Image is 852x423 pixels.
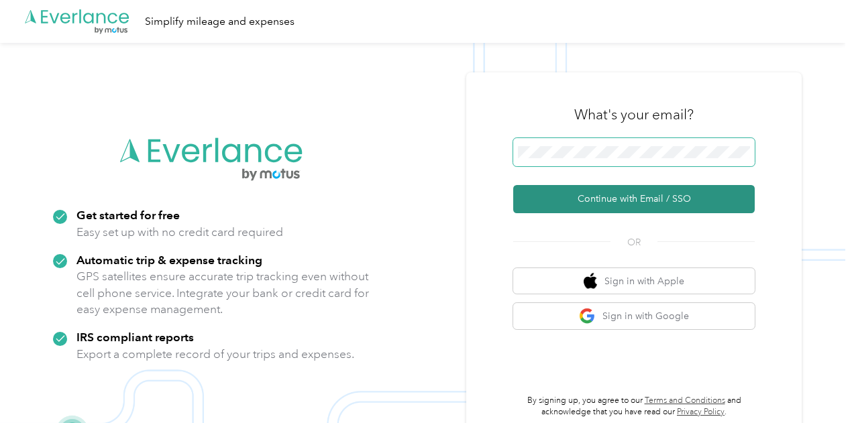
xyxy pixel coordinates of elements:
[76,253,262,267] strong: Automatic trip & expense tracking
[513,185,755,213] button: Continue with Email / SSO
[513,268,755,294] button: apple logoSign in with Apple
[76,346,354,363] p: Export a complete record of your trips and expenses.
[677,407,725,417] a: Privacy Policy
[76,224,283,241] p: Easy set up with no credit card required
[584,273,597,290] img: apple logo
[145,13,295,30] div: Simplify mileage and expenses
[76,268,370,318] p: GPS satellites ensure accurate trip tracking even without cell phone service. Integrate your bank...
[76,330,194,344] strong: IRS compliant reports
[513,395,755,418] p: By signing up, you agree to our and acknowledge that you have read our .
[513,303,755,329] button: google logoSign in with Google
[76,208,180,222] strong: Get started for free
[574,105,694,124] h3: What's your email?
[610,235,657,249] span: OR
[579,308,596,324] img: google logo
[645,396,725,406] a: Terms and Conditions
